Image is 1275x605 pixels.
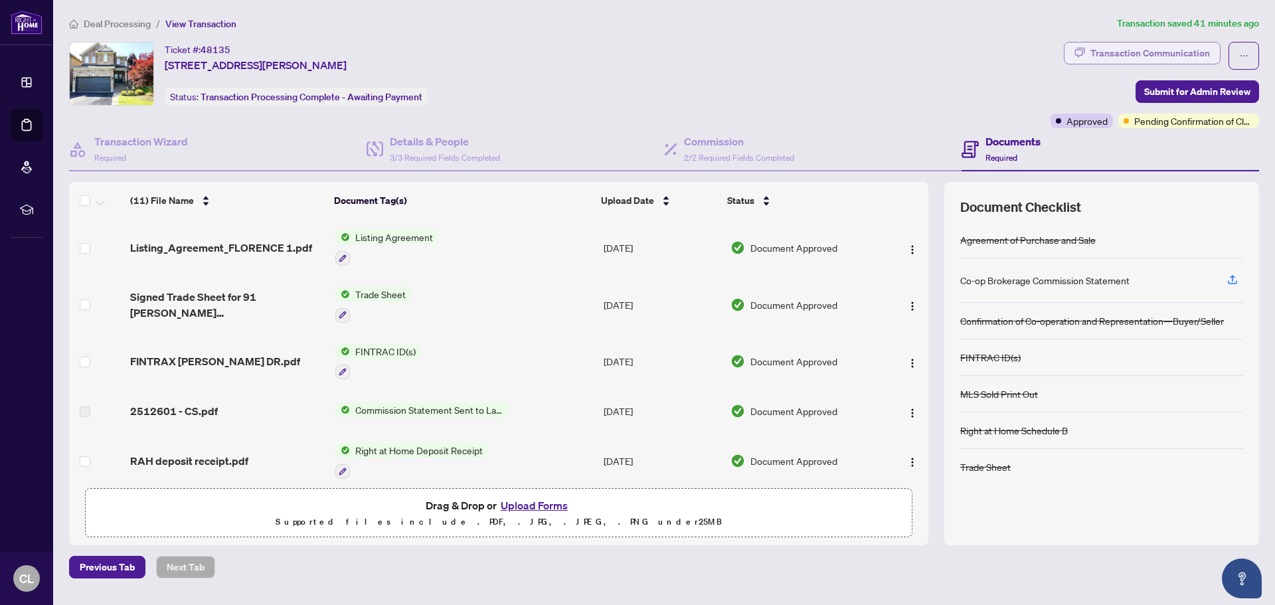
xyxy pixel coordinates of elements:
span: ellipsis [1239,51,1248,60]
span: Document Approved [750,454,837,468]
img: Document Status [730,354,745,369]
h4: Commission [684,133,794,149]
td: [DATE] [598,333,725,390]
img: Status Icon [335,287,350,302]
img: Status Icon [335,344,350,359]
div: Co-op Brokerage Commission Statement [960,273,1130,288]
button: Status IconListing Agreement [335,230,438,266]
span: 3/3 Required Fields Completed [390,153,500,163]
button: Transaction Communication [1064,42,1221,64]
div: Confirmation of Co-operation and Representation—Buyer/Seller [960,313,1224,328]
button: Status IconRight at Home Deposit Receipt [335,443,488,479]
img: IMG-E12326485_1.jpg [70,43,153,105]
div: Trade Sheet [960,460,1011,474]
span: Required [94,153,126,163]
div: Status: [165,88,428,106]
img: Status Icon [335,443,350,458]
h4: Details & People [390,133,500,149]
span: 2/2 Required Fields Completed [684,153,794,163]
button: Logo [902,450,923,472]
img: logo [11,10,42,35]
span: Approved [1066,114,1108,128]
img: Logo [907,301,918,311]
span: Listing Agreement [350,230,438,244]
span: View Transaction [165,18,236,30]
span: Status [727,193,754,208]
p: Supported files include .PDF, .JPG, .JPEG, .PNG under 25 MB [94,514,904,530]
span: Document Approved [750,354,837,369]
span: Required [985,153,1017,163]
span: Document Checklist [960,198,1081,216]
span: Submit for Admin Review [1144,81,1250,102]
img: Status Icon [335,230,350,244]
td: [DATE] [598,219,725,276]
span: Signed Trade Sheet for 91 [PERSON_NAME][GEOGRAPHIC_DATA]pdf [130,289,325,321]
button: Status IconFINTRAC ID(s) [335,344,421,380]
span: Drag & Drop orUpload FormsSupported files include .PDF, .JPG, .JPEG, .PNG under25MB [86,489,912,538]
h4: Documents [985,133,1041,149]
span: FINTRAC ID(s) [350,344,421,359]
div: Agreement of Purchase and Sale [960,232,1096,247]
div: MLS Sold Print Out [960,387,1038,401]
button: Previous Tab [69,556,145,578]
button: Status IconCommission Statement Sent to Lawyer [335,402,507,417]
img: Status Icon [335,402,350,417]
div: Right at Home Schedule B [960,423,1068,438]
span: Transaction Processing Complete - Awaiting Payment [201,91,422,103]
span: 48135 [201,44,230,56]
span: FINTRAX [PERSON_NAME] DR.pdf [130,353,300,369]
span: home [69,19,78,29]
th: Upload Date [596,182,722,219]
span: [STREET_ADDRESS][PERSON_NAME] [165,57,347,73]
h4: Transaction Wizard [94,133,188,149]
div: FINTRAC ID(s) [960,350,1021,365]
img: Logo [907,408,918,418]
span: Deal Processing [84,18,151,30]
li: / [156,16,160,31]
span: RAH deposit receipt.pdf [130,453,248,469]
img: Logo [907,244,918,255]
span: Upload Date [601,193,654,208]
button: Submit for Admin Review [1136,80,1259,103]
div: Transaction Communication [1090,43,1210,64]
th: Status [722,182,880,219]
article: Transaction saved 41 minutes ago [1117,16,1259,31]
img: Logo [907,457,918,468]
button: Upload Forms [497,497,572,514]
button: Open asap [1222,559,1262,598]
img: Logo [907,358,918,369]
button: Logo [902,237,923,258]
img: Document Status [730,240,745,255]
span: Right at Home Deposit Receipt [350,443,488,458]
th: Document Tag(s) [329,182,596,219]
th: (11) File Name [125,182,329,219]
span: (11) File Name [130,193,194,208]
span: 2512601 - CS.pdf [130,403,218,419]
span: Trade Sheet [350,287,411,302]
span: Listing_Agreement_FLORENCE 1.pdf [130,240,312,256]
span: Document Approved [750,298,837,312]
button: Logo [902,351,923,372]
button: Next Tab [156,556,215,578]
img: Document Status [730,454,745,468]
span: Document Approved [750,240,837,255]
td: [DATE] [598,276,725,333]
span: Document Approved [750,404,837,418]
span: Pending Confirmation of Closing [1134,114,1254,128]
span: Commission Statement Sent to Lawyer [350,402,507,417]
button: Status IconTrade Sheet [335,287,411,323]
button: Logo [902,294,923,315]
td: [DATE] [598,390,725,432]
img: Document Status [730,404,745,418]
img: Document Status [730,298,745,312]
button: Logo [902,400,923,422]
td: [DATE] [598,432,725,489]
span: Drag & Drop or [426,497,572,514]
div: Ticket #: [165,42,230,57]
span: CL [19,569,34,588]
span: Previous Tab [80,557,135,578]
